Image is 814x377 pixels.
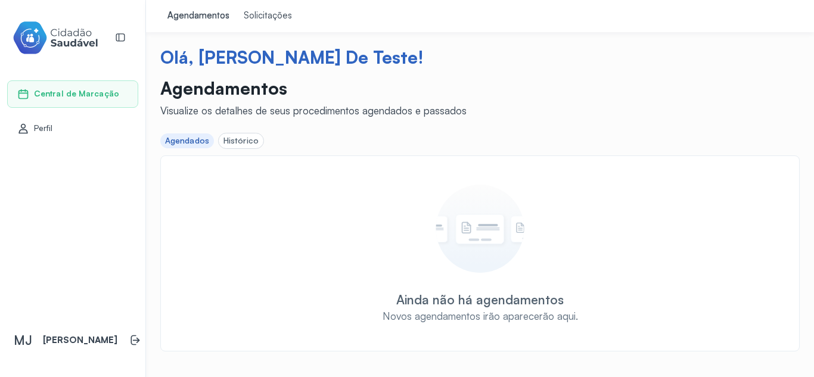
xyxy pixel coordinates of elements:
img: Um círculo com um card representando um estado vazio. [436,185,524,273]
span: Central de Marcação [34,89,119,99]
p: Agendamentos [160,77,467,99]
div: Visualize os detalhes de seus procedimentos agendados e passados [160,104,467,117]
div: Novos agendamentos irão aparecerão aqui. [383,310,578,322]
div: Histórico [223,136,259,146]
span: Perfil [34,123,53,133]
div: Agendamentos [167,10,229,22]
div: Olá, [PERSON_NAME] De Teste! [160,46,800,68]
p: [PERSON_NAME] [43,335,117,346]
div: Solicitações [244,10,292,22]
a: Central de Marcação [17,88,128,100]
div: Ainda não há agendamentos [396,292,564,307]
span: MJ [14,332,32,348]
a: Perfil [17,123,128,135]
div: Agendados [165,136,209,146]
img: cidadao-saudavel-filled-logo.svg [13,19,98,57]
